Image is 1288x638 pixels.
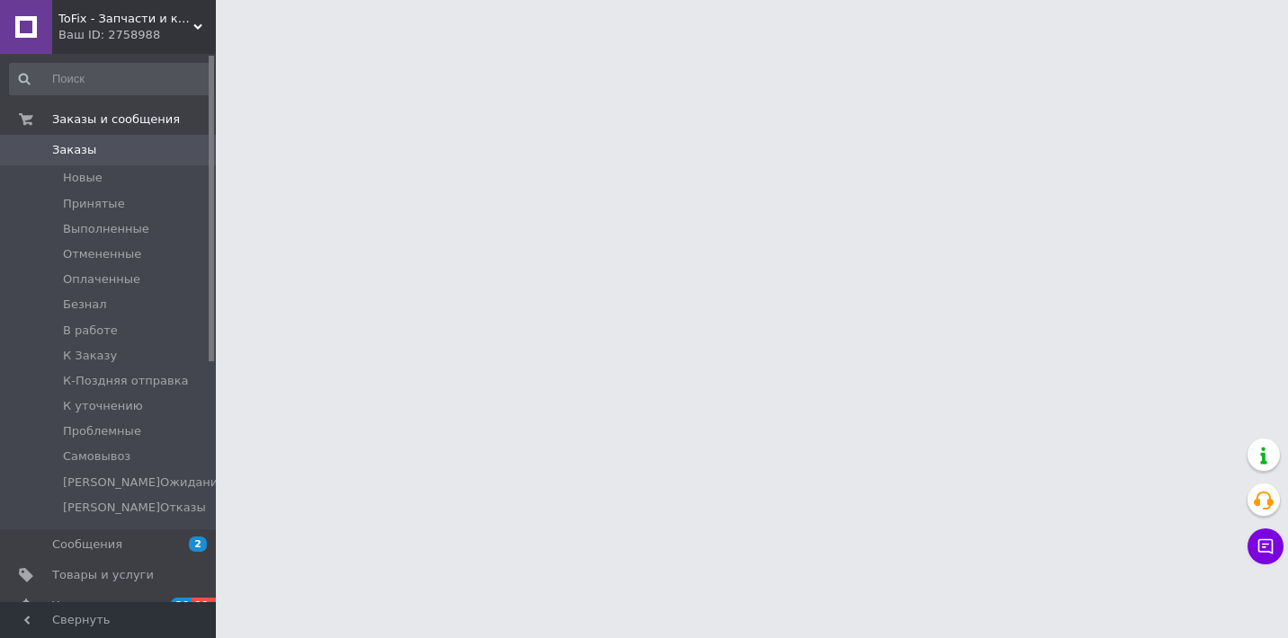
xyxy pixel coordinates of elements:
[52,567,154,583] span: Товары и услуги
[63,196,125,212] span: Принятые
[63,500,206,516] span: [PERSON_NAME]Отказы
[9,63,212,95] input: Поиск
[52,111,180,128] span: Заказы и сообщения
[52,536,122,553] span: Сообщения
[58,27,216,43] div: Ваш ID: 2758988
[63,423,141,439] span: Проблемные
[63,348,117,364] span: К Заказу
[52,598,134,614] span: Уведомления
[63,448,130,465] span: Самовывоз
[63,221,149,237] span: Выполненные
[63,323,118,339] span: В работе
[63,271,140,288] span: Оплаченные
[63,474,225,491] span: [PERSON_NAME]Ожидание
[63,373,189,389] span: К-Поздняя отправка
[63,170,103,186] span: Новые
[1248,528,1284,564] button: Чат с покупателем
[58,11,193,27] span: ToFix - Запчасти и комплектующие к гаджетам
[63,246,141,262] span: Отмененные
[63,297,107,313] span: Безнал
[52,142,96,158] span: Заказы
[63,398,143,414] span: К уточнению
[171,598,192,613] span: 20
[189,536,207,552] span: 2
[192,598,221,613] span: 99+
